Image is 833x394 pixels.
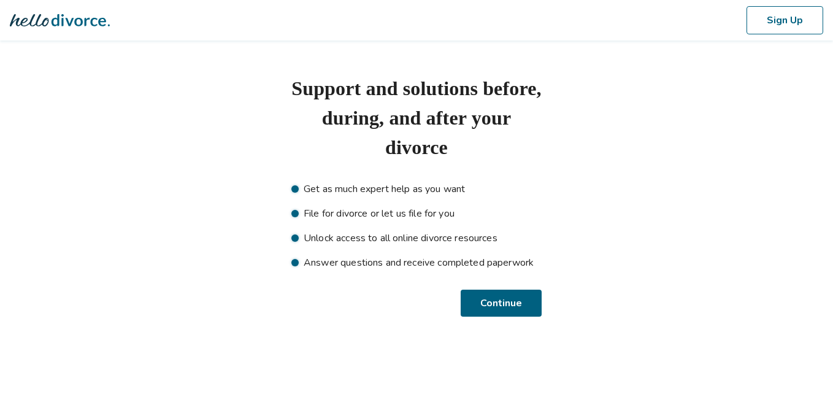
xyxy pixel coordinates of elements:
li: Get as much expert help as you want [291,182,542,196]
li: File for divorce or let us file for you [291,206,542,221]
li: Unlock access to all online divorce resources [291,231,542,245]
li: Answer questions and receive completed paperwork [291,255,542,270]
button: Continue [463,290,542,317]
h1: Support and solutions before, during, and after your divorce [291,74,542,162]
button: Sign Up [747,6,823,34]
